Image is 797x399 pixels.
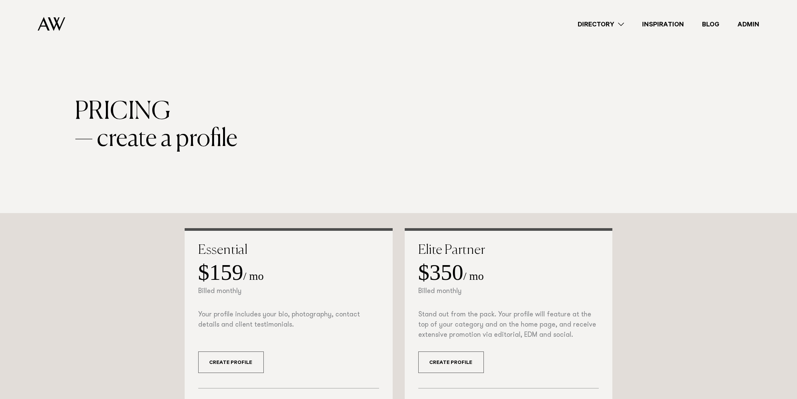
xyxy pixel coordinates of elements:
[633,19,693,29] a: Inspiration
[198,260,243,285] strong: $159
[728,19,768,29] a: Admin
[198,261,379,284] div: / mo
[198,288,242,295] small: Billed monthly
[569,19,633,29] a: Directory
[38,17,65,31] img: Auckland Weddings Logo
[198,310,379,330] p: Your profile includes your bio, photography, contact details and client testimonials.
[418,260,464,285] strong: $350
[75,126,93,153] span: —
[75,98,723,126] div: Pricing
[97,126,237,153] span: create a profile
[693,19,728,29] a: Blog
[418,310,599,341] p: Stand out from the pack. Your profile will feature at the top of your category and on the home pa...
[418,261,599,284] div: / mo
[198,351,264,373] a: Create Profile
[198,244,379,257] h2: Essential
[418,244,599,257] h2: Elite Partner
[418,351,484,373] a: Create Profile
[418,288,462,295] small: Billed monthly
